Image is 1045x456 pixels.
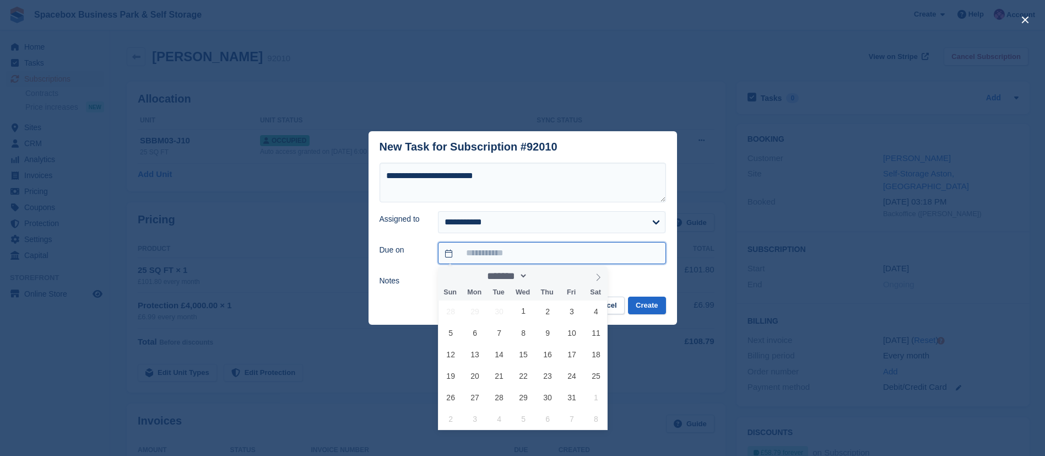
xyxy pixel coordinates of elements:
[440,387,462,408] span: October 26, 2025
[489,322,510,344] span: October 7, 2025
[561,408,583,430] span: November 7, 2025
[464,344,486,365] span: October 13, 2025
[464,387,486,408] span: October 27, 2025
[513,408,534,430] span: November 5, 2025
[511,289,535,296] span: Wed
[559,289,583,296] span: Fri
[440,408,462,430] span: November 2, 2025
[537,301,559,322] span: October 2, 2025
[535,289,559,296] span: Thu
[537,365,559,387] span: October 23, 2025
[489,365,510,387] span: October 21, 2025
[464,365,486,387] span: October 20, 2025
[440,344,462,365] span: October 12, 2025
[585,387,607,408] span: November 1, 2025
[464,408,486,430] span: November 3, 2025
[513,301,534,322] span: October 1, 2025
[380,213,425,225] label: Assigned to
[489,387,510,408] span: October 28, 2025
[483,270,528,282] select: Month
[380,141,557,153] div: New Task for Subscription #92010
[585,344,607,365] span: October 18, 2025
[561,301,583,322] span: October 3, 2025
[583,289,608,296] span: Sat
[440,301,462,322] span: September 28, 2025
[440,322,462,344] span: October 5, 2025
[537,322,559,344] span: October 9, 2025
[561,344,583,365] span: October 17, 2025
[462,289,486,296] span: Mon
[464,322,486,344] span: October 6, 2025
[489,301,510,322] span: September 30, 2025
[380,275,425,287] label: Notes
[513,365,534,387] span: October 22, 2025
[585,365,607,387] span: October 25, 2025
[585,408,607,430] span: November 8, 2025
[628,297,665,315] button: Create
[438,289,462,296] span: Sun
[1016,11,1034,29] button: close
[513,387,534,408] span: October 29, 2025
[585,301,607,322] span: October 4, 2025
[561,365,583,387] span: October 24, 2025
[380,244,425,256] label: Due on
[489,344,510,365] span: October 14, 2025
[486,289,511,296] span: Tue
[513,322,534,344] span: October 8, 2025
[561,387,583,408] span: October 31, 2025
[489,408,510,430] span: November 4, 2025
[561,322,583,344] span: October 10, 2025
[537,344,559,365] span: October 16, 2025
[585,322,607,344] span: October 11, 2025
[440,365,462,387] span: October 19, 2025
[537,408,559,430] span: November 6, 2025
[537,387,559,408] span: October 30, 2025
[464,301,486,322] span: September 29, 2025
[528,270,562,282] input: Year
[513,344,534,365] span: October 15, 2025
